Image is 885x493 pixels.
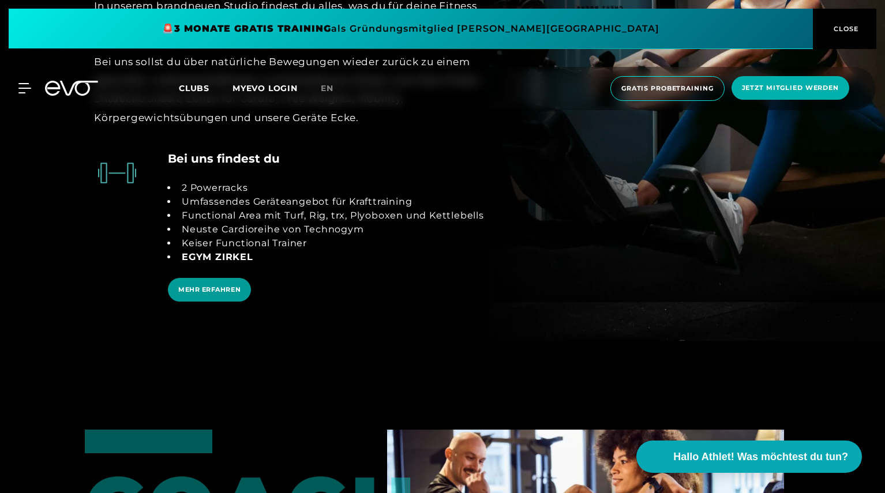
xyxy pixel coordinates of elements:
[232,83,298,93] a: MYEVO LOGIN
[742,83,839,93] span: Jetzt Mitglied werden
[673,449,848,465] span: Hallo Athlet! Was möchtest du tun?
[621,84,714,93] span: Gratis Probetraining
[177,223,484,236] li: Neuste Cardioreihe von Technogym
[831,24,859,34] span: CLOSE
[179,83,209,93] span: Clubs
[636,441,862,473] button: Hallo Athlet! Was möchtest du tun?
[168,150,280,167] h4: Bei uns findest du
[321,82,347,95] a: en
[177,181,484,195] li: 2 Powerracks
[177,236,484,250] li: Keiser Functional Trainer
[178,285,241,295] span: MEHR ERFAHREN
[179,82,232,93] a: Clubs
[168,278,256,322] a: MEHR ERFAHREN
[182,251,253,262] a: EGYM Zirkel
[813,9,876,49] button: CLOSE
[607,76,728,101] a: Gratis Probetraining
[728,76,853,101] a: Jetzt Mitglied werden
[177,209,484,223] li: Functional Area mit Turf, Rig, trx, Plyoboxen und Kettlebells
[177,195,484,209] li: Umfassendes Geräteangebot für Krafttraining
[321,83,333,93] span: en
